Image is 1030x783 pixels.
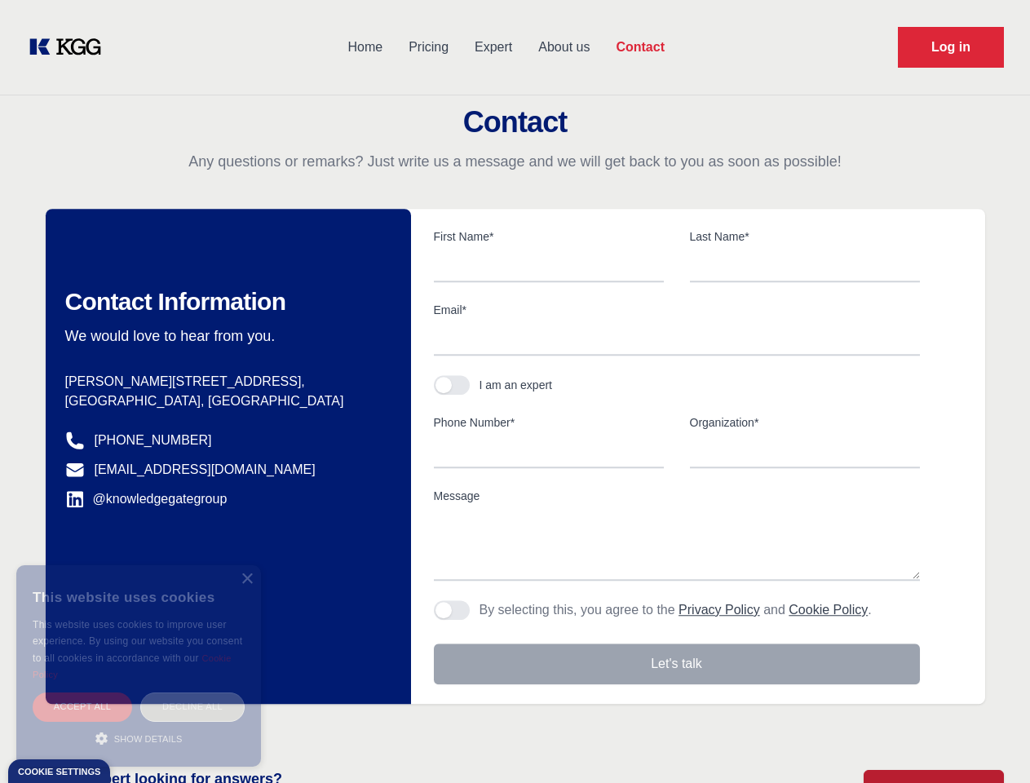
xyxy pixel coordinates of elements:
a: KOL Knowledge Platform: Talk to Key External Experts (KEE) [26,34,114,60]
label: Message [434,488,920,504]
a: Cookie Policy [789,603,868,617]
div: Decline all [140,692,245,721]
button: Let's talk [434,644,920,684]
p: By selecting this, you agree to the and . [480,600,872,620]
a: Request Demo [898,27,1004,68]
p: [GEOGRAPHIC_DATA], [GEOGRAPHIC_DATA] [65,391,385,411]
a: Privacy Policy [679,603,760,617]
a: [EMAIL_ADDRESS][DOMAIN_NAME] [95,460,316,480]
a: @knowledgegategroup [65,489,228,509]
a: Pricing [396,26,462,69]
div: This website uses cookies [33,577,245,617]
a: About us [525,26,603,69]
div: Cookie settings [18,768,100,776]
label: Phone Number* [434,414,664,431]
h2: Contact Information [65,287,385,316]
a: [PHONE_NUMBER] [95,431,212,450]
div: Close [241,573,253,586]
label: First Name* [434,228,664,245]
span: This website uses cookies to improve user experience. By using our website you consent to all coo... [33,619,242,664]
div: Show details [33,730,245,746]
div: Accept all [33,692,132,721]
a: Expert [462,26,525,69]
a: Contact [603,26,678,69]
a: Home [334,26,396,69]
div: I am an expert [480,377,553,393]
p: Any questions or remarks? Just write us a message and we will get back to you as soon as possible! [20,152,1010,171]
iframe: Chat Widget [948,705,1030,783]
h2: Contact [20,106,1010,139]
label: Email* [434,302,920,318]
label: Last Name* [690,228,920,245]
p: We would love to hear from you. [65,326,385,346]
a: Cookie Policy [33,653,232,679]
p: [PERSON_NAME][STREET_ADDRESS], [65,372,385,391]
label: Organization* [690,414,920,431]
span: Show details [114,734,183,744]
